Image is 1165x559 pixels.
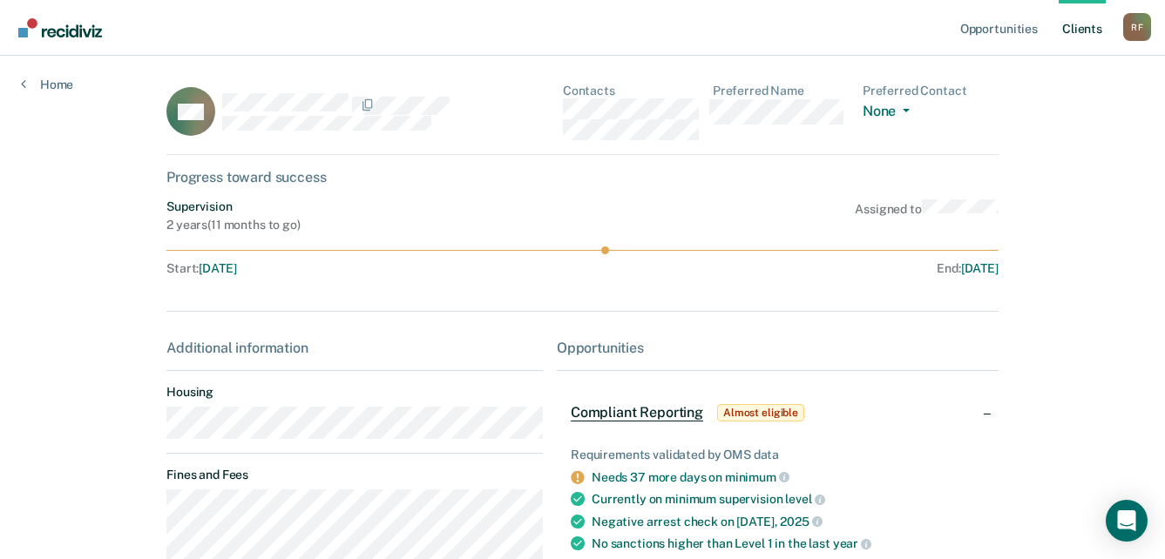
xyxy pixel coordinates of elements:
[1123,13,1151,41] button: Profile dropdown button
[590,261,999,276] div: End :
[557,385,999,441] div: Compliant ReportingAlmost eligible
[166,468,543,482] dt: Fines and Fees
[563,84,699,98] dt: Contacts
[592,514,985,529] div: Negative arrest check on [DATE],
[18,18,102,37] img: Recidiviz
[855,199,999,232] div: Assigned to
[863,84,999,98] dt: Preferred Contact
[863,103,917,123] button: None
[592,491,985,507] div: Currently on minimum supervision
[557,340,999,356] div: Opportunities
[1106,500,1148,542] div: Open Intercom Messenger
[166,340,543,356] div: Additional information
[592,469,776,483] a: Needs 37 more days on minimum
[571,404,703,421] span: Compliant Reporting
[166,199,301,214] div: Supervision
[833,536,871,550] span: year
[717,404,804,421] span: Almost eligible
[166,261,583,276] div: Start :
[780,515,822,529] span: 2025
[961,261,999,275] span: [DATE]
[713,84,849,98] dt: Preferred Name
[166,218,301,232] div: 2 years ( 11 months to go )
[21,77,73,92] a: Home
[166,169,999,185] div: Progress toward success
[592,535,985,551] div: No sanctions higher than Level 1 in the last
[166,385,543,400] dt: Housing
[785,492,824,506] span: level
[199,261,236,275] span: [DATE]
[1123,13,1151,41] div: R F
[571,448,985,462] div: Requirements validated by OMS data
